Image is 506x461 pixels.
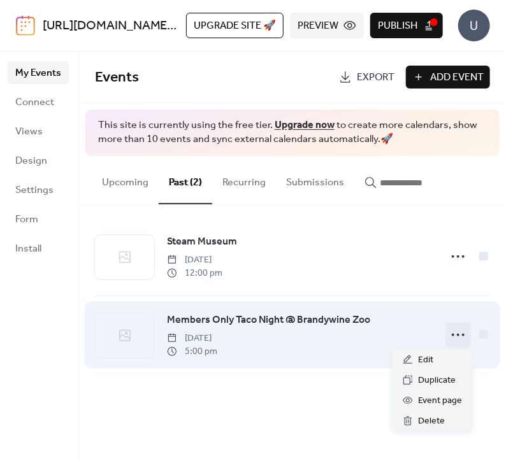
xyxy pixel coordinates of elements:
[98,118,487,147] span: This site is currently using the free tier. to create more calendars, show more than 10 events an...
[15,241,41,257] span: Install
[159,156,212,204] button: Past (2)
[43,14,177,38] a: [URL][DOMAIN_NAME]
[357,70,394,85] span: Export
[458,10,490,41] div: U
[15,153,47,169] span: Design
[8,90,69,113] a: Connect
[15,95,54,110] span: Connect
[430,70,484,85] span: Add Event
[8,208,69,230] a: Form
[298,18,338,34] span: Preview
[418,373,456,388] span: Duplicate
[8,237,69,260] a: Install
[370,13,443,38] button: Publish
[418,353,433,368] span: Edit
[212,156,276,203] button: Recurring
[418,414,445,429] span: Delete
[8,178,69,201] a: Settings
[167,253,222,267] span: [DATE]
[167,345,217,358] span: 5:00 pm
[15,212,38,227] span: Form
[194,18,276,34] span: Upgrade site 🚀
[8,120,69,143] a: Views
[333,66,401,89] a: Export
[167,267,222,280] span: 12:00 pm
[276,156,354,203] button: Submissions
[418,394,462,409] span: Event page
[167,313,370,328] span: Members Only Taco Night @ Brandywine Zoo
[167,332,217,345] span: [DATE]
[16,15,35,36] img: logo
[92,156,159,203] button: Upcoming
[15,66,61,81] span: My Events
[378,18,417,34] span: Publish
[275,115,335,135] a: Upgrade now
[186,13,284,38] button: Upgrade site 🚀
[15,183,54,198] span: Settings
[8,149,69,172] a: Design
[15,124,43,139] span: Views
[290,13,364,38] button: Preview
[167,312,370,329] a: Members Only Taco Night @ Brandywine Zoo
[167,234,237,250] a: Steam Museum
[95,64,139,92] span: Events
[406,66,490,89] button: Add Event
[8,61,69,84] a: My Events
